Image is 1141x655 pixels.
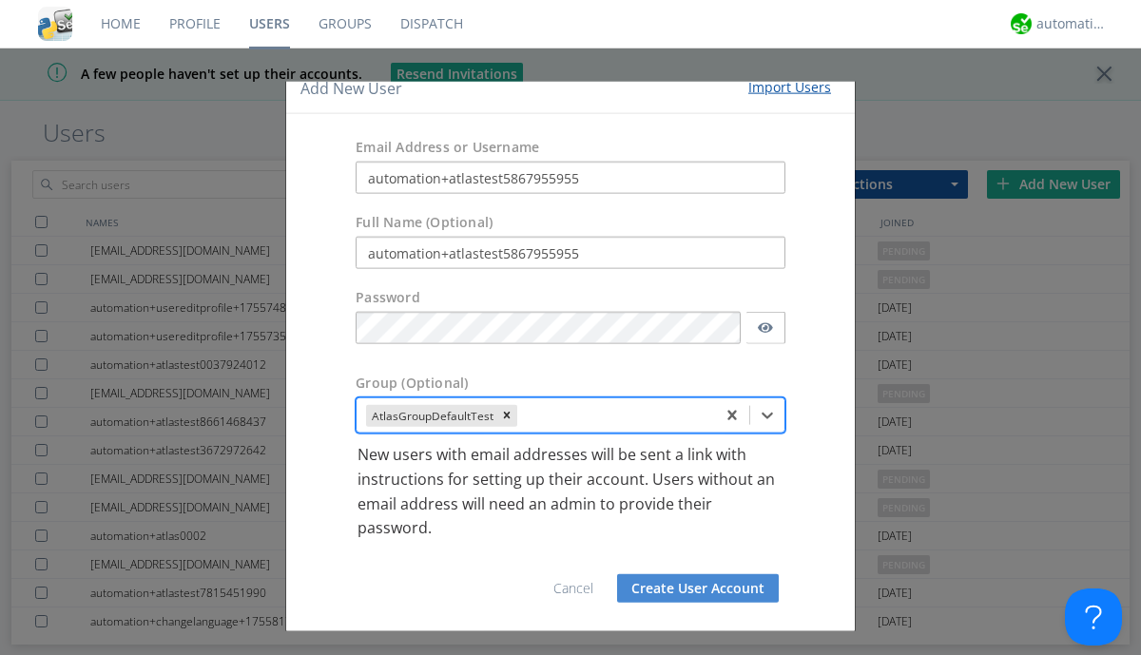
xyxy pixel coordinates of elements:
[356,288,420,307] label: Password
[356,138,539,157] label: Email Address or Username
[553,578,593,596] a: Cancel
[356,162,785,194] input: e.g. email@address.com, Housekeeping1
[366,404,496,426] div: AtlasGroupDefaultTest
[300,77,402,99] h4: Add New User
[1011,13,1032,34] img: d2d01cd9b4174d08988066c6d424eccd
[496,404,517,426] div: Remove AtlasGroupDefaultTest
[617,573,779,602] button: Create User Account
[748,77,831,96] div: Import Users
[1036,14,1108,33] div: automation+atlas
[38,7,72,41] img: cddb5a64eb264b2086981ab96f4c1ba7
[358,443,783,540] p: New users with email addresses will be sent a link with instructions for setting up their account...
[356,374,468,393] label: Group (Optional)
[356,213,493,232] label: Full Name (Optional)
[356,237,785,269] input: Julie Appleseed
